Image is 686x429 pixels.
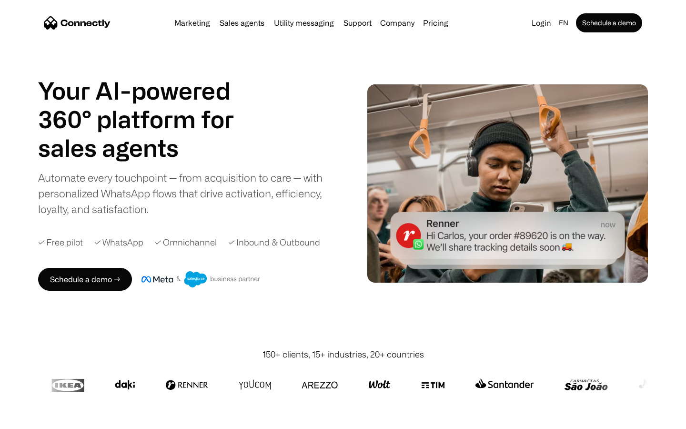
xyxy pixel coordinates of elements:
[38,133,257,162] div: carousel
[270,19,338,27] a: Utility messaging
[262,348,424,361] div: 150+ clients, 15+ industries, 20+ countries
[228,236,320,249] div: ✓ Inbound & Outbound
[38,133,257,162] h1: sales agents
[528,16,555,30] a: Login
[171,19,214,27] a: Marketing
[380,16,414,30] div: Company
[340,19,375,27] a: Support
[141,271,261,287] img: Meta and Salesforce business partner badge.
[44,16,111,30] a: home
[38,76,257,133] h1: Your AI-powered 360° platform for
[559,16,568,30] div: en
[576,13,642,32] a: Schedule a demo
[38,170,338,217] div: Automate every touchpoint — from acquisition to care — with personalized WhatsApp flows that driv...
[216,19,268,27] a: Sales agents
[555,16,574,30] div: en
[38,268,132,291] a: Schedule a demo →
[419,19,452,27] a: Pricing
[19,412,57,426] ul: Language list
[38,133,257,162] div: 1 of 4
[94,236,143,249] div: ✓ WhatsApp
[377,16,417,30] div: Company
[155,236,217,249] div: ✓ Omnichannel
[10,411,57,426] aside: Language selected: English
[38,236,83,249] div: ✓ Free pilot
